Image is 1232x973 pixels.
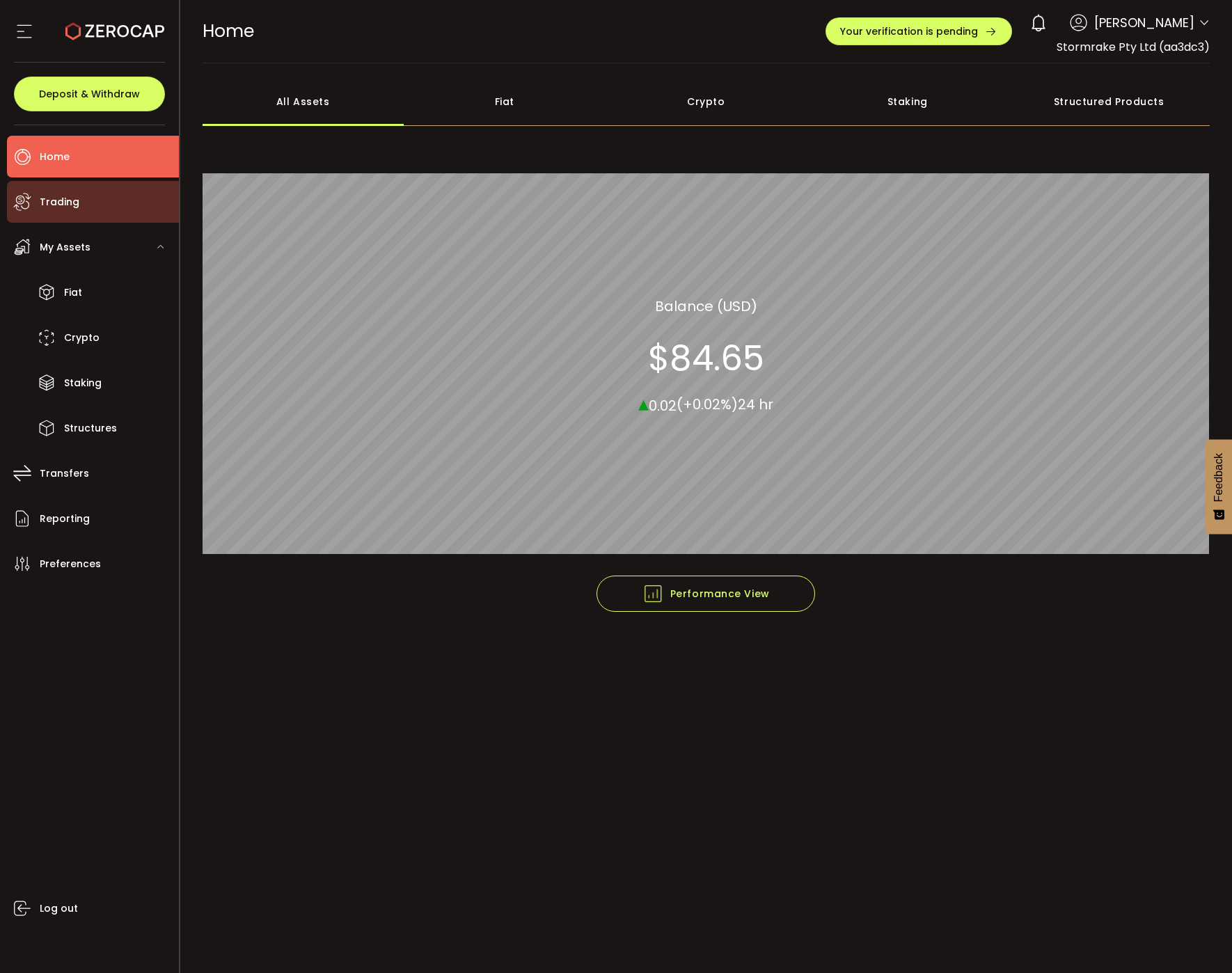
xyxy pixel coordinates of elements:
button: Feedback - Show survey [1206,439,1232,534]
span: Performance View [642,583,770,604]
button: Your verification is pending [826,17,1012,45]
span: Structures [64,418,117,438]
span: Home [40,147,70,167]
div: All Assets [203,77,404,126]
span: Staking [64,373,102,393]
span: Stormrake Pty Ltd (aa3dc3) [1057,39,1210,55]
div: Crypto [606,77,807,126]
span: Trading [40,192,79,212]
span: Deposit & Withdraw [39,89,140,99]
span: 0.02 [649,395,677,415]
span: ▴ [638,388,649,418]
span: (+0.02%) [677,395,738,414]
span: Crypto [64,328,100,348]
span: My Assets [40,237,90,258]
span: Fiat [64,283,82,303]
span: Feedback [1213,453,1225,502]
section: Balance (USD) [655,295,757,316]
span: Your verification is pending [840,26,978,36]
span: Reporting [40,509,90,529]
div: Fiat [404,77,606,126]
div: Structured Products [1009,77,1210,126]
span: Preferences [40,554,101,574]
iframe: Chat Widget [1162,906,1232,973]
span: [PERSON_NAME] [1094,13,1194,32]
div: Staking [807,77,1009,126]
span: Log out [40,899,78,919]
span: Home [203,19,254,43]
span: 24 hr [738,395,773,414]
button: Performance View [597,576,815,612]
section: $84.65 [648,337,764,379]
button: Deposit & Withdraw [14,77,165,111]
span: Transfers [40,464,89,484]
